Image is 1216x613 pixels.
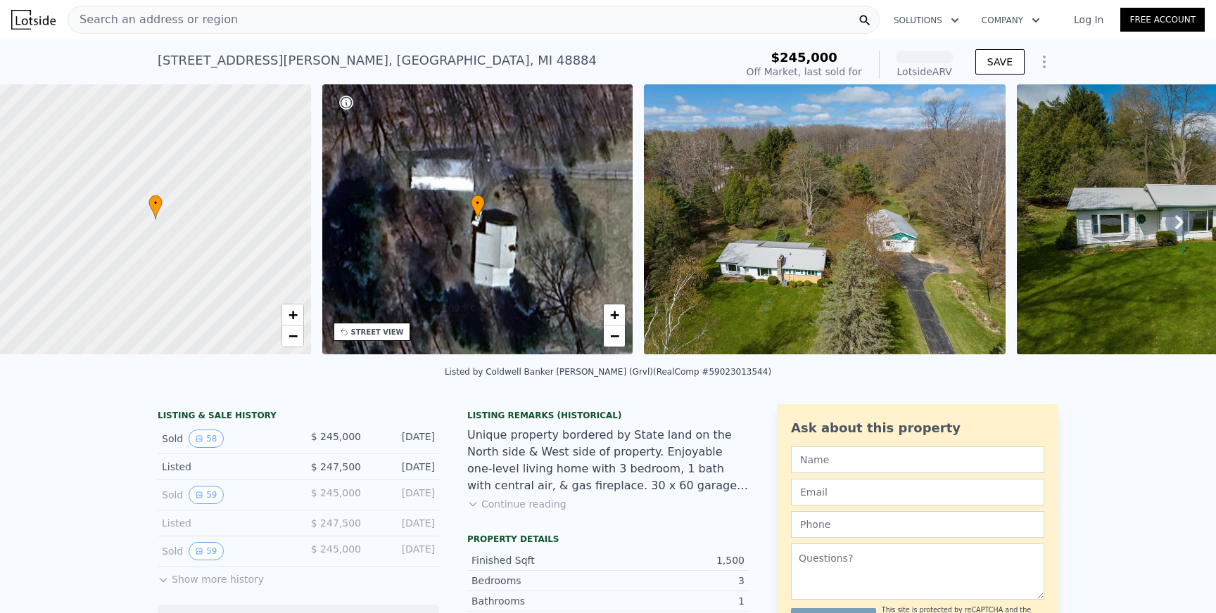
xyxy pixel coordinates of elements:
[158,410,439,424] div: LISTING & SALE HISTORY
[162,516,287,530] div: Listed
[311,487,361,498] span: $ 245,000
[882,8,970,33] button: Solutions
[372,430,435,448] div: [DATE]
[162,486,287,504] div: Sold
[791,511,1044,538] input: Phone
[148,197,163,209] span: •
[471,195,485,219] div: •
[610,306,619,323] span: +
[791,418,1044,438] div: Ask about this property
[467,410,749,421] div: Listing Remarks (Historical)
[372,516,435,530] div: [DATE]
[604,325,625,347] a: Zoom out
[282,304,303,325] a: Zoom in
[1120,8,1205,32] a: Free Account
[311,543,361,555] span: $ 245,000
[162,542,287,560] div: Sold
[11,10,56,30] img: Lotside
[189,542,223,560] button: View historical data
[68,11,238,28] span: Search an address or region
[644,84,1005,354] img: Sale: 140026412 Parcel: 55744587
[610,327,619,344] span: −
[1057,13,1120,27] a: Log In
[608,553,745,567] div: 1,500
[467,534,749,545] div: Property details
[791,479,1044,505] input: Email
[372,542,435,560] div: [DATE]
[467,497,566,511] button: Continue reading
[608,574,745,588] div: 3
[445,367,771,377] div: Listed by Coldwell Banker [PERSON_NAME] (Grvl) (RealComp #59023013544)
[897,65,953,79] div: Lotside ARV
[288,327,297,344] span: −
[282,325,303,347] a: Zoom out
[604,304,625,325] a: Zoom in
[189,430,223,448] button: View historical data
[471,197,485,209] span: •
[288,306,297,323] span: +
[372,486,435,504] div: [DATE]
[162,460,287,474] div: Listed
[970,8,1051,33] button: Company
[471,594,608,608] div: Bathrooms
[1030,48,1058,76] button: Show Options
[311,431,361,442] span: $ 245,000
[148,195,163,219] div: •
[975,49,1025,75] button: SAVE
[372,460,435,474] div: [DATE]
[311,517,361,529] span: $ 247,500
[608,594,745,608] div: 1
[747,65,862,79] div: Off Market, last sold for
[189,486,223,504] button: View historical data
[771,50,837,65] span: $245,000
[471,553,608,567] div: Finished Sqft
[311,461,361,472] span: $ 247,500
[158,51,597,70] div: [STREET_ADDRESS][PERSON_NAME] , [GEOGRAPHIC_DATA] , MI 48884
[467,427,749,494] div: Unique property bordered by State land on the North side & West side of property. Enjoyable one-l...
[162,430,287,448] div: Sold
[158,567,264,586] button: Show more history
[351,327,404,337] div: STREET VIEW
[471,574,608,588] div: Bedrooms
[791,446,1044,473] input: Name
